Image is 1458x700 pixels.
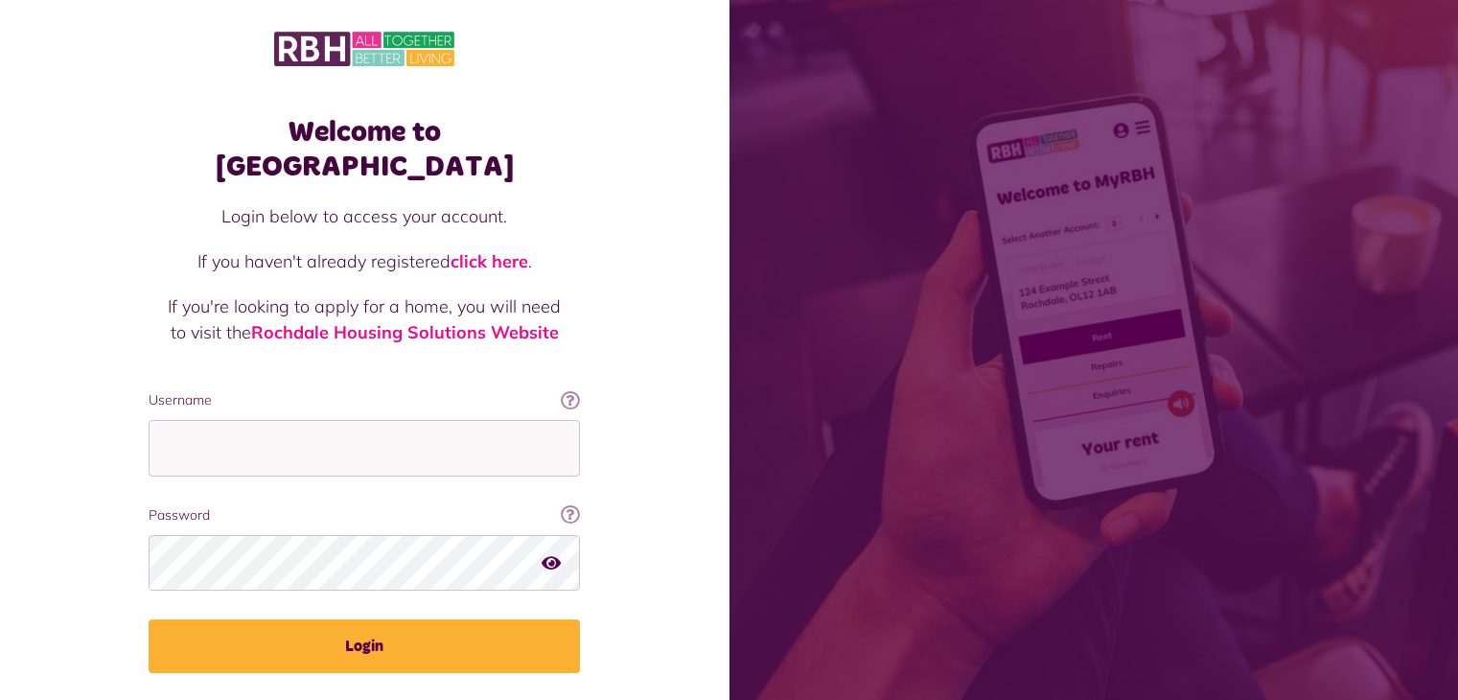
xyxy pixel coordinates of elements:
[149,619,580,673] button: Login
[168,203,561,229] p: Login below to access your account.
[149,505,580,525] label: Password
[251,321,559,343] a: Rochdale Housing Solutions Website
[149,115,580,184] h1: Welcome to [GEOGRAPHIC_DATA]
[149,390,580,410] label: Username
[274,29,454,69] img: MyRBH
[168,248,561,274] p: If you haven't already registered .
[451,250,528,272] a: click here
[168,293,561,345] p: If you're looking to apply for a home, you will need to visit the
